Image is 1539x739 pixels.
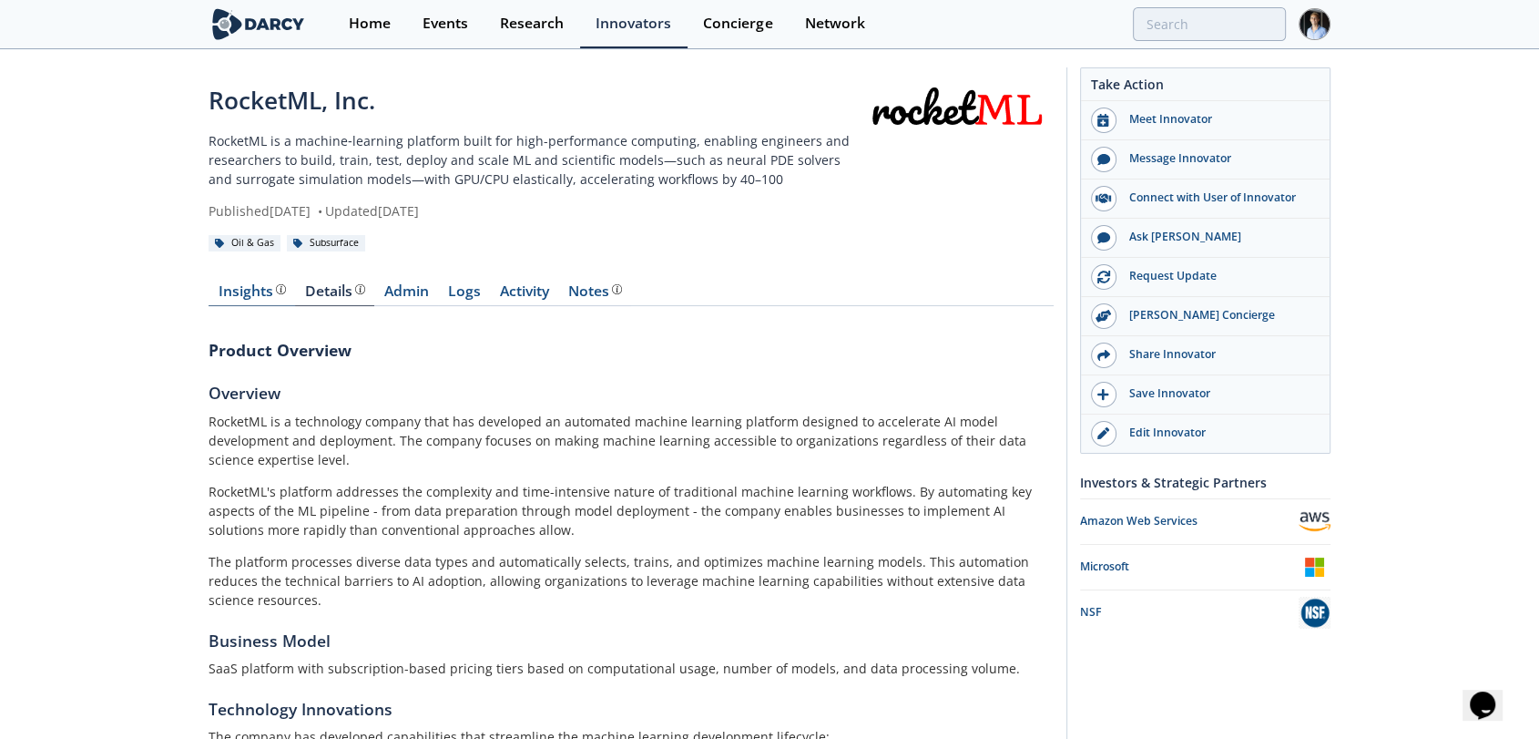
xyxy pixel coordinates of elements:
[1116,346,1320,363] div: Share Innovator
[1081,375,1330,415] button: Save Innovator
[1080,604,1299,621] div: NSF
[374,284,438,306] a: Admin
[1081,75,1330,101] div: Take Action
[219,284,286,299] div: Insights
[1081,415,1330,453] a: Edit Innovator
[1299,506,1330,538] img: Amazon Web Services
[500,16,564,31] div: Research
[209,131,860,189] p: RocketML is a machine‑learning platform built for high-performance computing, enabling engineers ...
[1080,506,1330,538] a: Amazon Web Services Amazon Web Services
[349,16,391,31] div: Home
[209,659,1054,678] p: SaaS platform with subscription-based pricing tiers based on computational usage, number of model...
[568,284,622,299] div: Notes
[1116,307,1320,323] div: [PERSON_NAME] Concierge
[209,8,308,40] img: logo-wide.svg
[305,284,365,299] div: Details
[596,16,671,31] div: Innovators
[1133,7,1286,41] input: Advanced Search
[295,284,374,306] a: Details
[209,412,1054,469] p: RocketML is a technology company that has developed an automated machine learning platform design...
[209,697,1054,721] h5: Technology Innovations
[209,381,1054,405] h5: Overview
[209,284,295,306] a: Insights
[1116,150,1320,167] div: Message Innovator
[1299,597,1330,629] img: NSF
[703,16,772,31] div: Concierge
[1080,513,1299,529] div: Amazon Web Services
[355,284,365,294] img: information.svg
[1080,597,1330,629] a: NSF NSF
[1080,559,1299,575] div: Microsoft
[1080,467,1330,498] div: Investors & Strategic Partners
[209,201,860,221] div: Published [DATE] Updated [DATE]
[612,284,622,294] img: information.svg
[209,629,1054,652] h5: Business Model
[209,83,860,118] div: RocketML, Inc.
[423,16,468,31] div: Events
[209,338,1054,362] h3: Product Overview
[209,552,1054,610] p: The platform processes diverse data types and automatically selects, trains, and optimizes machin...
[1116,111,1320,128] div: Meet Innovator
[1299,8,1330,40] img: Profile
[209,235,280,251] div: Oil & Gas
[276,284,286,294] img: information.svg
[314,202,325,220] span: •
[804,16,864,31] div: Network
[558,284,631,306] a: Notes
[1116,229,1320,245] div: Ask [PERSON_NAME]
[209,482,1054,539] p: RocketML's platform addresses the complexity and time-intensive nature of traditional machine lea...
[1116,425,1320,441] div: Edit Innovator
[287,235,365,251] div: Subsurface
[1463,666,1521,721] iframe: chat widget
[1080,551,1330,583] a: Microsoft Microsoft
[1116,268,1320,284] div: Request Update
[1299,551,1330,583] img: Microsoft
[490,284,558,306] a: Activity
[1116,190,1320,206] div: Connect with User of Innovator
[438,284,490,306] a: Logs
[1116,385,1320,402] div: Save Innovator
